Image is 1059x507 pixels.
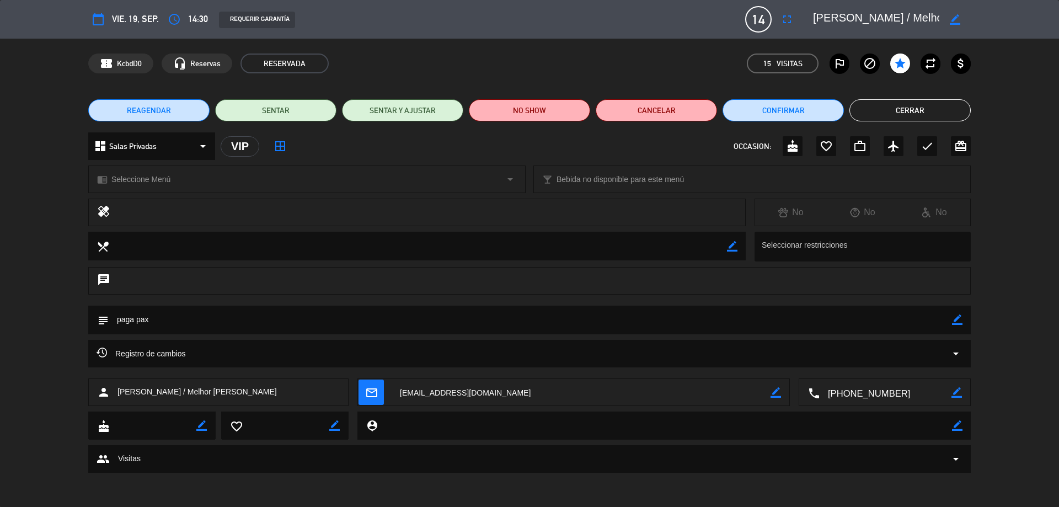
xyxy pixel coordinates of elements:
span: Visitas [118,452,141,465]
i: border_color [727,241,737,252]
i: local_bar [542,174,553,185]
i: access_time [168,13,181,26]
span: RESERVADA [240,54,329,73]
i: healing [97,205,110,220]
i: dashboard [94,140,107,153]
button: calendar_today [88,9,108,29]
i: mail_outline [365,386,377,398]
i: local_phone [807,387,820,399]
div: REQUERIR GARANTÍA [219,12,295,28]
i: border_color [950,14,960,25]
span: group [97,452,110,466]
i: border_color [952,420,962,431]
i: cake [786,140,799,153]
button: fullscreen [777,9,797,29]
span: Reservas [190,57,221,70]
button: Cancelar [596,99,717,121]
i: subject [97,314,109,326]
span: Bebida no disponible para este menú [557,173,684,186]
i: border_color [329,420,340,431]
i: arrow_drop_down [504,173,517,186]
i: local_dining [97,240,109,252]
i: outlined_flag [833,57,846,70]
i: airplanemode_active [887,140,900,153]
span: Salas Privadas [109,140,157,153]
i: star [894,57,907,70]
span: REAGENDAR [127,105,171,116]
button: NO SHOW [469,99,590,121]
span: [PERSON_NAME] / Melhor [PERSON_NAME] [117,386,277,398]
i: work_outline [853,140,867,153]
button: Confirmar [723,99,844,121]
i: chrome_reader_mode [97,174,108,185]
button: SENTAR [215,99,336,121]
span: KcbdD0 [117,57,142,70]
i: person [97,386,110,399]
span: OCCASION: [734,140,771,153]
i: person_pin [366,419,378,431]
span: vie. 19, sep. [112,12,159,26]
button: access_time [164,9,184,29]
i: repeat [924,57,937,70]
button: REAGENDAR [88,99,210,121]
span: 15 [763,57,771,70]
i: arrow_drop_down [196,140,210,153]
span: 14:30 [188,12,208,26]
button: SENTAR Y AJUSTAR [342,99,463,121]
i: card_giftcard [954,140,967,153]
i: chat [97,273,110,289]
i: border_color [951,387,962,398]
div: No [827,205,898,220]
i: border_color [771,387,781,398]
span: arrow_drop_down [949,452,962,466]
em: Visitas [777,57,803,70]
i: border_color [952,314,962,325]
i: calendar_today [92,13,105,26]
i: block [863,57,876,70]
div: No [898,205,970,220]
i: headset_mic [173,57,186,70]
span: 14 [745,6,772,33]
div: No [755,205,827,220]
i: cake [97,420,109,432]
i: fullscreen [780,13,794,26]
i: border_all [274,140,287,153]
i: border_color [196,420,207,431]
span: confirmation_number [100,57,113,70]
span: Seleccione Menú [111,173,170,186]
i: arrow_drop_down [949,347,962,360]
button: Cerrar [849,99,971,121]
i: check [921,140,934,153]
span: Registro de cambios [97,347,186,360]
i: favorite_border [820,140,833,153]
i: favorite_border [230,420,242,432]
i: attach_money [954,57,967,70]
div: VIP [221,136,259,157]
